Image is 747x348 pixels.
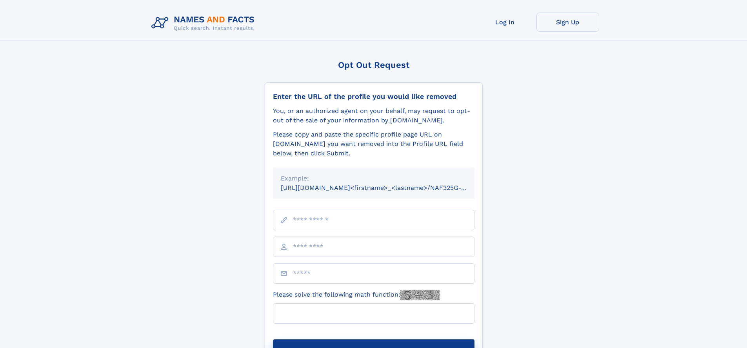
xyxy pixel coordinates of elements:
[265,60,483,70] div: Opt Out Request
[536,13,599,32] a: Sign Up
[273,92,474,101] div: Enter the URL of the profile you would like removed
[474,13,536,32] a: Log In
[281,184,489,191] small: [URL][DOMAIN_NAME]<firstname>_<lastname>/NAF325G-xxxxxxxx
[273,290,440,300] label: Please solve the following math function:
[273,130,474,158] div: Please copy and paste the specific profile page URL on [DOMAIN_NAME] you want removed into the Pr...
[148,13,261,34] img: Logo Names and Facts
[281,174,467,183] div: Example:
[273,106,474,125] div: You, or an authorized agent on your behalf, may request to opt-out of the sale of your informatio...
